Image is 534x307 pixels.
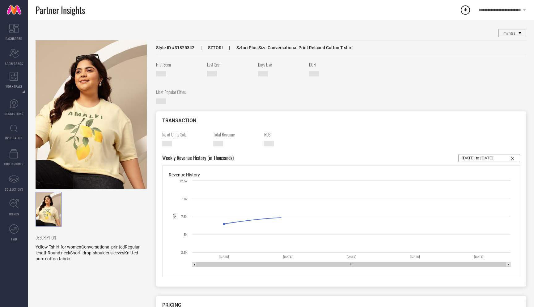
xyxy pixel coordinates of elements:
span: — [264,141,274,146]
span: [DATE] [156,71,166,76]
span: First Seen [156,61,202,68]
span: ROS [264,131,311,138]
span: — [309,71,319,76]
span: FWD [11,237,17,241]
span: SZTORI [194,45,223,50]
span: SUGGESTIONS [5,111,23,116]
text: INR [173,213,177,219]
span: Partner Insights [36,4,85,16]
span: No of Units Sold [162,131,209,138]
text: 5k [184,233,188,237]
text: [DATE] [474,255,484,258]
span: Total Revenue [213,131,260,138]
span: Last Seen [207,61,253,68]
span: DASHBOARD [6,36,22,41]
div: Open download list [460,4,471,15]
span: — [213,141,223,146]
span: [DATE] [207,71,217,76]
span: Weekly Revenue History (in Thousands) [162,154,234,162]
text: [DATE] [410,255,420,258]
span: COLLECTIONS [5,187,23,192]
span: CDC INSIGHTS [4,162,23,166]
span: Days Live [258,61,304,68]
div: TRANSACTION [162,118,520,123]
text: 2.5k [181,251,188,255]
span: WORKSPACE [6,84,23,89]
text: [DATE] [219,255,229,258]
text: [DATE] [347,255,356,258]
span: TRENDS [9,212,19,216]
span: myntra [503,31,515,36]
span: DOH [309,61,355,68]
span: Sztori Plus Size Conversational Print Relaxed Cotton T-shirt [223,45,353,50]
span: — [258,71,268,76]
span: Style ID # 31825342 [156,45,194,50]
text: 10k [182,197,188,201]
span: — [162,141,172,146]
text: 7.5k [181,215,188,219]
input: Select... [462,154,517,162]
span: Yellow Tshirt for womenConversational printedRegular lengthRound neckShort, drop-shoulder sleeves... [36,244,140,261]
text: 12.5k [179,179,188,183]
text: [DATE] [283,255,293,258]
span: INSPIRATION [5,136,23,140]
span: — [156,98,166,104]
span: Revenue History [169,172,200,177]
span: DESCRIPTION [36,234,142,241]
span: SCORECARDS [5,61,23,66]
span: Most Popular Cities [156,89,202,95]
